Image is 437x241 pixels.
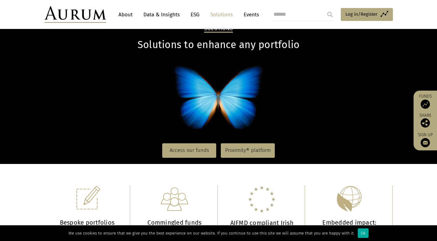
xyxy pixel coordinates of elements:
[188,9,203,20] a: ESG
[421,100,430,109] img: Access Funds
[241,9,259,20] a: Events
[417,94,434,109] a: Funds
[324,8,336,21] input: Submit
[225,219,299,234] h3: AIFMD compliant Irish domiciled funds
[44,6,106,23] img: Aurum
[44,39,393,51] h1: Solutions to enhance any portfolio
[221,143,275,157] a: Proximity® platform
[421,118,430,128] img: Share this post
[207,9,236,20] a: Solutions
[204,25,233,33] h2: Solutions
[313,219,386,241] h3: Embedded impact: designed to protect more than capital
[358,228,369,238] div: Ok
[51,219,124,226] h3: Bespoke portfolios
[417,113,434,128] div: Share
[115,9,136,20] a: About
[345,10,377,18] span: Log in/Register
[417,132,434,147] a: Sign up
[140,9,183,20] a: Data & Insights
[162,143,216,157] a: Access our funds
[138,219,211,226] h3: Commingled funds
[341,8,393,21] a: Log in/Register
[421,138,430,147] img: Sign up to our newsletter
